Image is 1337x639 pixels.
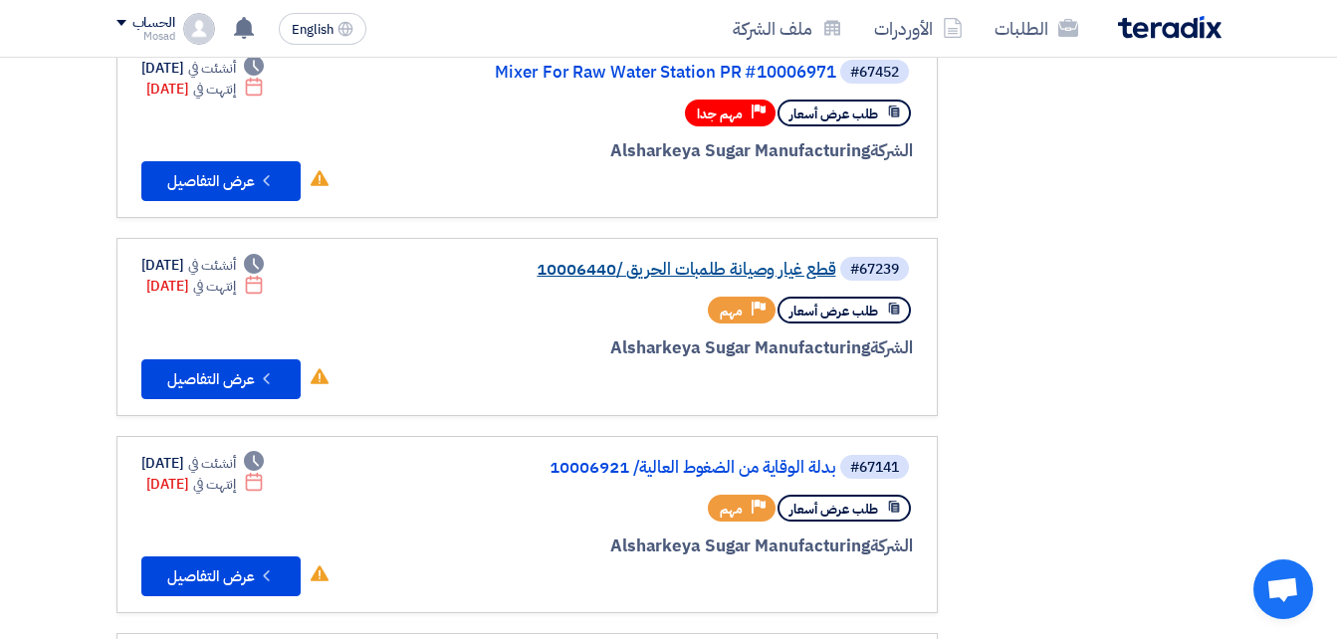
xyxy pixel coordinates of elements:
span: أنشئت في [188,453,236,474]
img: Teradix logo [1118,16,1222,39]
span: الشركة [870,533,913,558]
button: عرض التفاصيل [141,161,301,201]
div: الحساب [132,15,175,32]
div: Alsharkeya Sugar Manufacturing [434,533,913,559]
span: English [292,23,334,37]
div: #67239 [850,263,899,277]
span: مهم جدا [697,105,743,123]
a: بدلة الوقاية من الضغوط العالية/ 10006921 [438,459,836,477]
span: أنشئت في [188,255,236,276]
div: [DATE] [146,474,265,495]
span: طلب عرض أسعار [789,500,878,519]
span: أنشئت في [188,58,236,79]
a: ملف الشركة [717,5,858,52]
img: profile_test.png [183,13,215,45]
span: إنتهت في [193,79,236,100]
div: [DATE] [141,255,265,276]
a: الأوردرات [858,5,979,52]
span: طلب عرض أسعار [789,105,878,123]
span: الشركة [870,138,913,163]
a: الطلبات [979,5,1094,52]
div: #67452 [850,66,899,80]
button: English [279,13,366,45]
button: عرض التفاصيل [141,359,301,399]
div: Open chat [1253,559,1313,619]
div: [DATE] [146,79,265,100]
span: إنتهت في [193,474,236,495]
div: [DATE] [146,276,265,297]
span: إنتهت في [193,276,236,297]
div: Alsharkeya Sugar Manufacturing [434,138,913,164]
div: Alsharkeya Sugar Manufacturing [434,335,913,361]
span: طلب عرض أسعار [789,302,878,320]
div: #67141 [850,461,899,475]
div: [DATE] [141,58,265,79]
div: Mosad [116,31,175,42]
a: قطع غيار وصيانة طلمبات الحريق /10006440 [438,261,836,279]
button: عرض التفاصيل [141,556,301,596]
a: Mixer For Raw Water Station PR #10006971 [438,64,836,82]
span: الشركة [870,335,913,360]
div: [DATE] [141,453,265,474]
span: مهم [720,302,743,320]
span: مهم [720,500,743,519]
